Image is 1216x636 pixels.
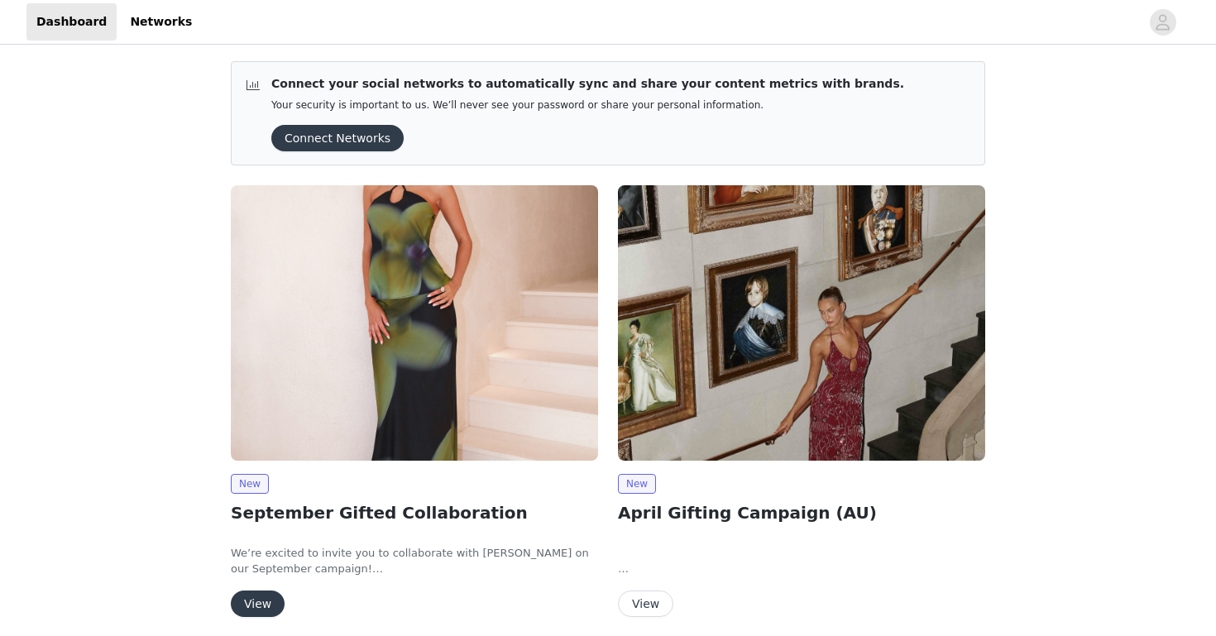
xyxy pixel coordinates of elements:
p: Your security is important to us. We’ll never see your password or share your personal information. [271,99,904,112]
button: View [618,591,673,617]
p: We’re excited to invite you to collaborate with [PERSON_NAME] on our September campaign! [231,545,598,577]
h2: September Gifted Collaboration [231,500,598,525]
img: Peppermayo AUS [618,185,985,461]
span: New [231,474,269,494]
button: View [231,591,285,617]
h2: April Gifting Campaign (AU) [618,500,985,525]
button: Connect Networks [271,125,404,151]
a: Dashboard [26,3,117,41]
a: Networks [120,3,202,41]
img: Peppermayo AUS [231,185,598,461]
div: avatar [1155,9,1171,36]
a: View [231,598,285,610]
span: New [618,474,656,494]
p: Connect your social networks to automatically sync and share your content metrics with brands. [271,75,904,93]
a: View [618,598,673,610]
